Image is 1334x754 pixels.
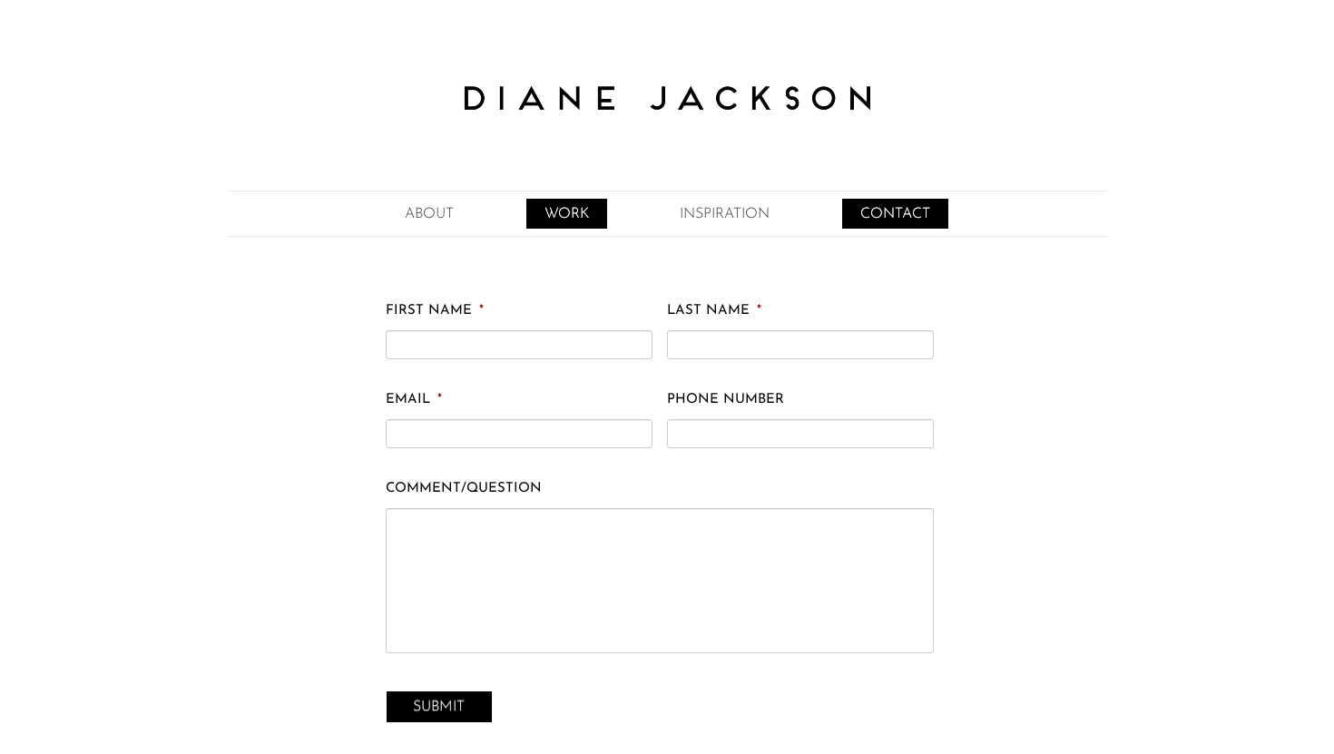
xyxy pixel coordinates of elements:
[440,56,894,141] img: Diane Jackson
[526,199,607,229] a: WORK
[386,480,542,498] label: COMMENT/QUESTION
[386,391,442,409] label: EMAIL
[667,391,784,409] label: PHONE NUMBER
[662,199,788,229] a: INSPIRATION
[386,690,492,722] input: Submit
[842,199,948,229] a: CONTACT
[387,199,472,229] a: ABOUT
[667,302,761,320] label: LAST NAME
[386,302,484,320] label: FIRST NAME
